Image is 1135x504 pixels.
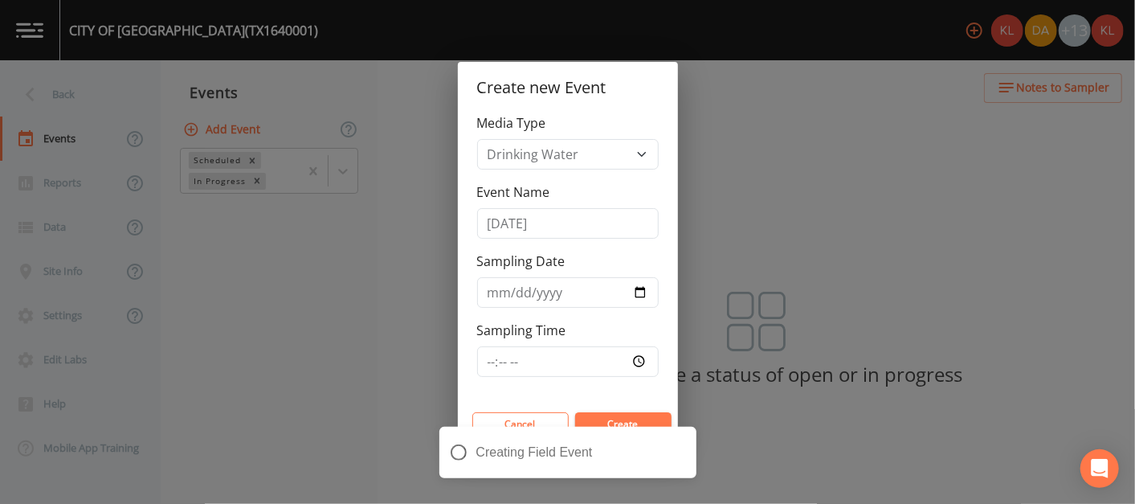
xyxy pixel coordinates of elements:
div: Creating Field Event [439,427,696,478]
button: Cancel [472,412,569,436]
div: Open Intercom Messenger [1080,449,1119,488]
button: Create [575,412,672,436]
label: Sampling Time [477,321,566,340]
label: Sampling Date [477,252,565,271]
label: Media Type [477,113,546,133]
label: Event Name [477,182,550,202]
h2: Create new Event [458,62,678,113]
